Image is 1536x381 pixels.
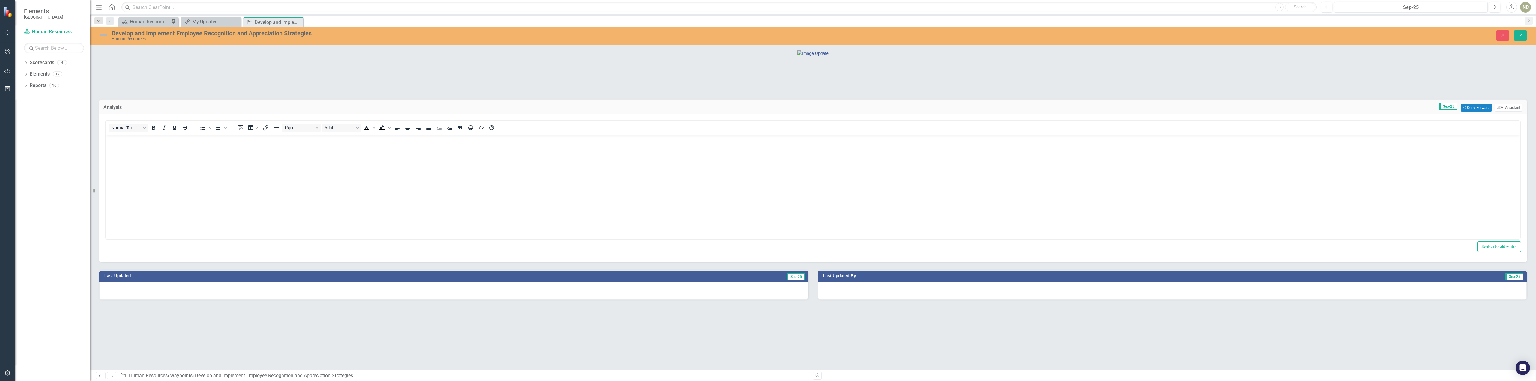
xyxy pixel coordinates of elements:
button: Font size 16px [282,124,321,132]
button: Switch to old editor [1477,241,1521,252]
button: Justify [424,124,434,132]
a: Human Resources [129,373,168,378]
button: Insert/edit link [261,124,271,132]
span: 16px [284,125,313,130]
div: My Updates [192,18,239,25]
button: Help [487,124,497,132]
a: Waypoints [170,373,193,378]
button: Emojis [466,124,476,132]
div: Sep-25 [1336,4,1486,11]
span: Sep-25 [1439,103,1457,110]
div: Open Intercom Messenger [1516,361,1530,375]
h3: Analysis [103,105,360,110]
a: My Updates [182,18,239,25]
button: HTML Editor [476,124,486,132]
button: Search [1285,3,1315,11]
span: Elements [24,7,63,15]
div: Human Resources Analytics Dashboard [130,18,169,25]
input: Search Below... [24,43,84,53]
span: Sep-25 [1505,273,1523,280]
a: Human Resources Analytics Dashboard [120,18,169,25]
button: Align left [392,124,402,132]
span: Arial [325,125,354,130]
button: ND [1520,2,1531,13]
button: Align center [403,124,413,132]
button: Font Arial [322,124,361,132]
button: Underline [169,124,180,132]
a: Human Resources [24,28,84,35]
div: » » [120,372,808,379]
a: Elements [30,71,50,78]
div: Develop and Implement Employee Recognition and Appreciation Strategies [255,19,302,26]
button: Increase indent [445,124,455,132]
button: Copy Forward [1461,104,1492,112]
button: Italic [159,124,169,132]
div: 17 [53,72,62,77]
div: Bullet list [198,124,213,132]
iframe: Rich Text Area [106,135,1520,239]
button: Decrease indent [434,124,444,132]
span: Sep-25 [787,273,805,280]
a: Scorecards [30,59,54,66]
button: Strikethrough [180,124,190,132]
button: Sep-25 [1334,2,1488,13]
span: Normal Text [112,125,141,130]
button: Blockquote [455,124,465,132]
img: ClearPoint Strategy [3,7,13,17]
h3: Last Updated By [823,274,1274,278]
span: Search [1294,4,1307,9]
div: Develop and Implement Employee Recognition and Appreciation Strategies [112,30,922,37]
div: Develop and Implement Employee Recognition and Appreciation Strategies [195,373,353,378]
a: Reports [30,82,46,89]
button: Align right [413,124,423,132]
h3: Last Updated [104,274,520,278]
button: Table [246,124,260,132]
button: Bold [148,124,159,132]
small: [GEOGRAPHIC_DATA] [24,15,63,19]
input: Search ClearPoint... [121,2,1317,13]
button: Block Normal Text [109,124,148,132]
div: Text color Black [361,124,376,132]
div: Numbered list [213,124,228,132]
button: Horizontal line [271,124,281,132]
img: Image Update [797,50,829,56]
button: Insert image [235,124,246,132]
div: 4 [57,60,67,65]
button: AI Assistant [1495,104,1522,112]
img: Not Defined [99,30,109,40]
div: 16 [49,83,59,88]
div: Human Resources [112,37,922,41]
div: Background color Black [377,124,392,132]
